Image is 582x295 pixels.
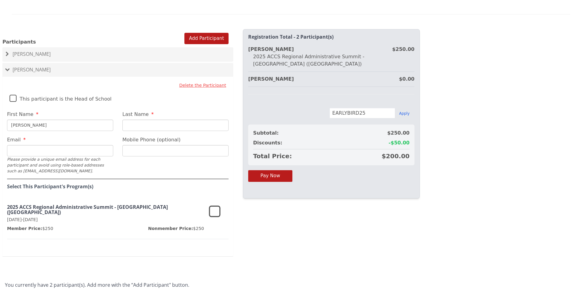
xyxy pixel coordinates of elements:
h4: You currently have 2 participant(s). Add more with the “Add Participant" button. [5,282,577,288]
strong: [PERSON_NAME] [248,46,294,52]
div: $0.00 [399,75,414,83]
label: This participant is the Head of School [10,91,112,104]
span: Discounts: [253,139,282,147]
span: Total Price: [253,152,292,160]
span: [PERSON_NAME] [13,51,51,57]
button: Apply [399,111,410,116]
span: First Name [7,111,33,117]
span: Nonmember Price: [148,226,193,231]
span: $250.00 [387,129,410,137]
span: -$50.00 [389,139,410,147]
span: Member Price: [7,226,42,231]
button: Add Participant [184,33,229,44]
div: Please provide a unique email address for each participant and avoid using role-based addresses s... [7,156,113,174]
p: [DATE]-[DATE] [7,216,204,223]
input: Enter discount code [330,108,395,118]
p: $250 [7,225,53,232]
span: Participants [2,39,36,45]
h3: 2025 ACCS Regional Administrative Summit - [GEOGRAPHIC_DATA] ([GEOGRAPHIC_DATA]) [7,205,204,215]
h4: Select This Participant's Program(s) [7,184,229,190]
div: $250.00 [392,46,414,53]
span: [PERSON_NAME] [13,66,51,73]
button: Pay Now [248,170,292,182]
span: Mobile Phone (optional) [122,137,181,143]
h2: Registration Total - 2 Participant(s) [248,34,414,40]
span: Last Name [122,111,149,117]
p: $250 [148,225,204,232]
div: 2025 ACCS Regional Administrative Summit - [GEOGRAPHIC_DATA] ([GEOGRAPHIC_DATA]) [248,53,414,68]
strong: [PERSON_NAME] [248,76,294,82]
button: Delete the Participant [177,80,229,91]
span: $200.00 [382,152,410,160]
span: Email [7,137,21,143]
span: Subtotal: [253,129,279,137]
